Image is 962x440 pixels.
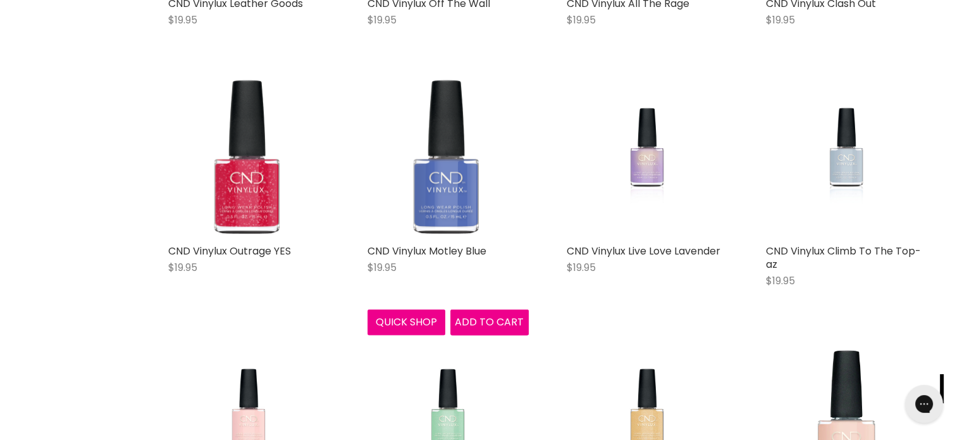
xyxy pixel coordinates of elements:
span: $19.95 [567,260,596,275]
span: $19.95 [567,13,596,27]
span: $19.95 [367,260,397,275]
a: CND Vinylux Live Love Lavender [567,77,728,238]
iframe: Gorgias live chat messenger [899,380,949,427]
button: Add to cart [450,310,529,335]
img: CND Vinylux Live Love Lavender [589,77,705,238]
span: $19.95 [168,260,197,275]
a: CND Vinylux Climb To The Top-az [766,77,927,238]
img: CND Vinylux Outrage YES [168,77,330,238]
a: CND Vinylux Climb To The Top-az [766,244,921,272]
a: CND Vinylux Live Love Lavender [567,244,720,258]
button: Quick shop [367,310,446,335]
img: CND Vinylux Climb To The Top-az [788,77,904,238]
span: $19.95 [168,13,197,27]
img: CND Vinylux Motley Blue [367,77,529,238]
a: CND Vinylux Outrage YES [168,244,291,258]
span: $19.95 [766,13,795,27]
a: CND Vinylux Motley Blue [367,244,486,258]
span: $19.95 [367,13,397,27]
span: $19.95 [766,273,795,288]
span: Add to cart [455,315,524,329]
